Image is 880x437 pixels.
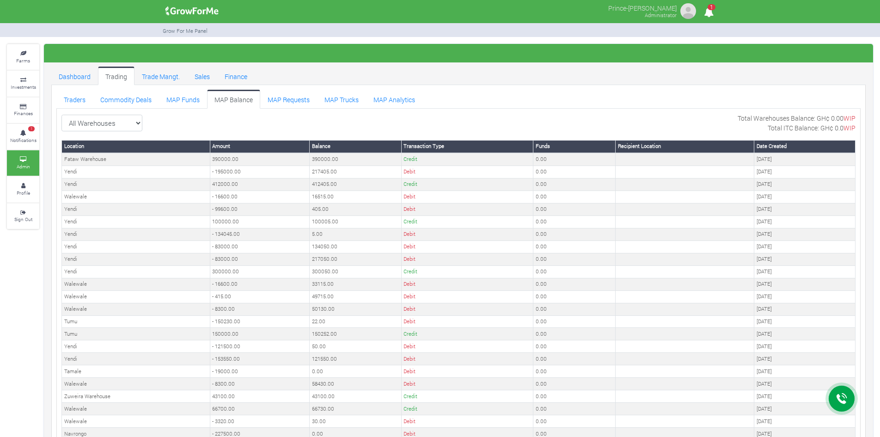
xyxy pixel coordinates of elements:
td: Debit [401,290,533,303]
td: Debit [401,228,533,240]
td: [DATE] [754,378,856,390]
td: - 83000.00 [210,253,310,265]
th: Location [62,140,210,153]
td: Walewale [62,290,210,303]
td: Debit [401,365,533,378]
td: 0.00 [533,290,616,303]
td: 412000.00 [210,178,310,191]
td: [DATE] [754,191,856,203]
td: - 99600.00 [210,203,310,215]
td: 0.00 [533,340,616,353]
i: Notifications [700,2,718,23]
td: 30.00 [310,415,401,428]
td: Tumu [62,328,210,340]
td: Yendi [62,340,210,353]
td: - 195000.00 [210,166,310,178]
img: growforme image [162,2,222,20]
td: Credit [401,265,533,278]
small: Administrator [645,12,677,18]
td: Walewale [62,378,210,390]
td: [DATE] [754,390,856,403]
td: [DATE] [754,278,856,290]
a: MAP Analytics [366,90,422,108]
td: 0.00 [533,353,616,365]
td: 0.00 [533,328,616,340]
td: [DATE] [754,315,856,328]
td: 0.00 [533,191,616,203]
td: 0.00 [533,315,616,328]
small: Farms [16,57,30,64]
td: - 153550.00 [210,353,310,365]
td: 0.00 [533,415,616,428]
p: Prince-[PERSON_NAME] [608,2,677,13]
td: [DATE] [754,228,856,240]
td: [DATE] [754,415,856,428]
td: 16515.00 [310,191,401,203]
td: [DATE] [754,178,856,191]
td: 0.00 [533,253,616,265]
td: Walewale [62,403,210,415]
td: 217050.00 [310,253,401,265]
td: 22.00 [310,315,401,328]
td: Debit [401,303,533,315]
td: 66730.00 [310,403,401,415]
td: Yendi [62,166,210,178]
th: Amount [210,140,310,153]
td: Zuweira Warehouse [62,390,210,403]
td: Credit [401,328,533,340]
a: Traders [56,90,93,108]
td: 58430.00 [310,378,401,390]
td: - 19000.00 [210,365,310,378]
td: 5.00 [310,228,401,240]
td: 100000.00 [210,215,310,228]
th: Funds [533,140,616,153]
td: Debit [401,353,533,365]
td: Yendi [62,203,210,215]
td: Yendi [62,178,210,191]
a: Farms [7,44,39,70]
td: Credit [401,153,533,166]
td: [DATE] [754,240,856,253]
a: Commodity Deals [93,90,159,108]
td: Debit [401,166,533,178]
a: Sign Out [7,203,39,229]
small: Profile [17,190,30,196]
a: MAP Requests [260,90,317,108]
a: MAP Balance [207,90,260,108]
td: 0.00 [533,215,616,228]
td: 405.00 [310,203,401,215]
td: [DATE] [754,353,856,365]
td: 300000.00 [210,265,310,278]
td: 134050.00 [310,240,401,253]
td: [DATE] [754,303,856,315]
span: 1 [708,4,715,10]
small: Notifications [10,137,37,143]
a: Profile [7,177,39,202]
th: Recipient Location [616,140,754,153]
a: Finance [217,67,255,85]
td: - 134045.00 [210,228,310,240]
td: Credit [401,403,533,415]
td: 217405.00 [310,166,401,178]
td: Credit [401,390,533,403]
a: Sales [187,67,217,85]
td: Debit [401,191,533,203]
td: 66700.00 [210,403,310,415]
td: [DATE] [754,365,856,378]
td: Walewale [62,278,210,290]
td: Debit [401,315,533,328]
td: 150000.00 [210,328,310,340]
td: Walewale [62,303,210,315]
a: 1 Notifications [7,124,39,149]
td: 0.00 [533,265,616,278]
td: - 415.00 [210,290,310,303]
td: [DATE] [754,403,856,415]
td: 43100.00 [310,390,401,403]
td: 121550.00 [310,353,401,365]
td: 412405.00 [310,178,401,191]
td: Debit [401,340,533,353]
td: Debit [401,278,533,290]
td: Fataw Warehouse [62,153,210,166]
p: Total ITC Balance: GH¢ 0.0 [768,123,856,133]
td: - 16600.00 [210,191,310,203]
